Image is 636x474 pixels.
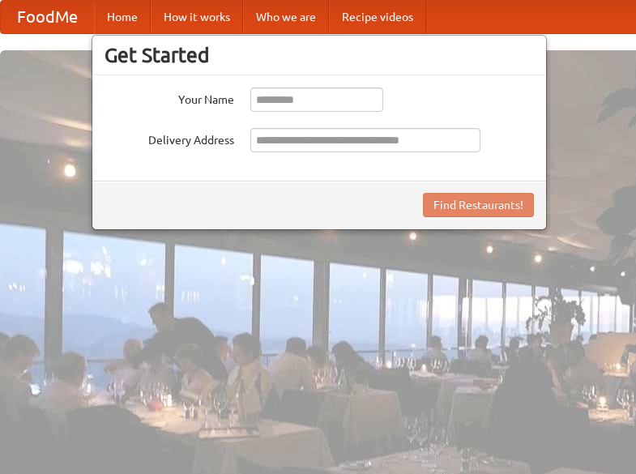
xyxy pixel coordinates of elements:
[1,1,94,33] a: FoodMe
[105,43,534,67] h3: Get Started
[423,193,534,217] button: Find Restaurants!
[105,128,234,148] label: Delivery Address
[243,1,329,33] a: Who we are
[329,1,426,33] a: Recipe videos
[151,1,243,33] a: How it works
[94,1,151,33] a: Home
[105,88,234,108] label: Your Name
